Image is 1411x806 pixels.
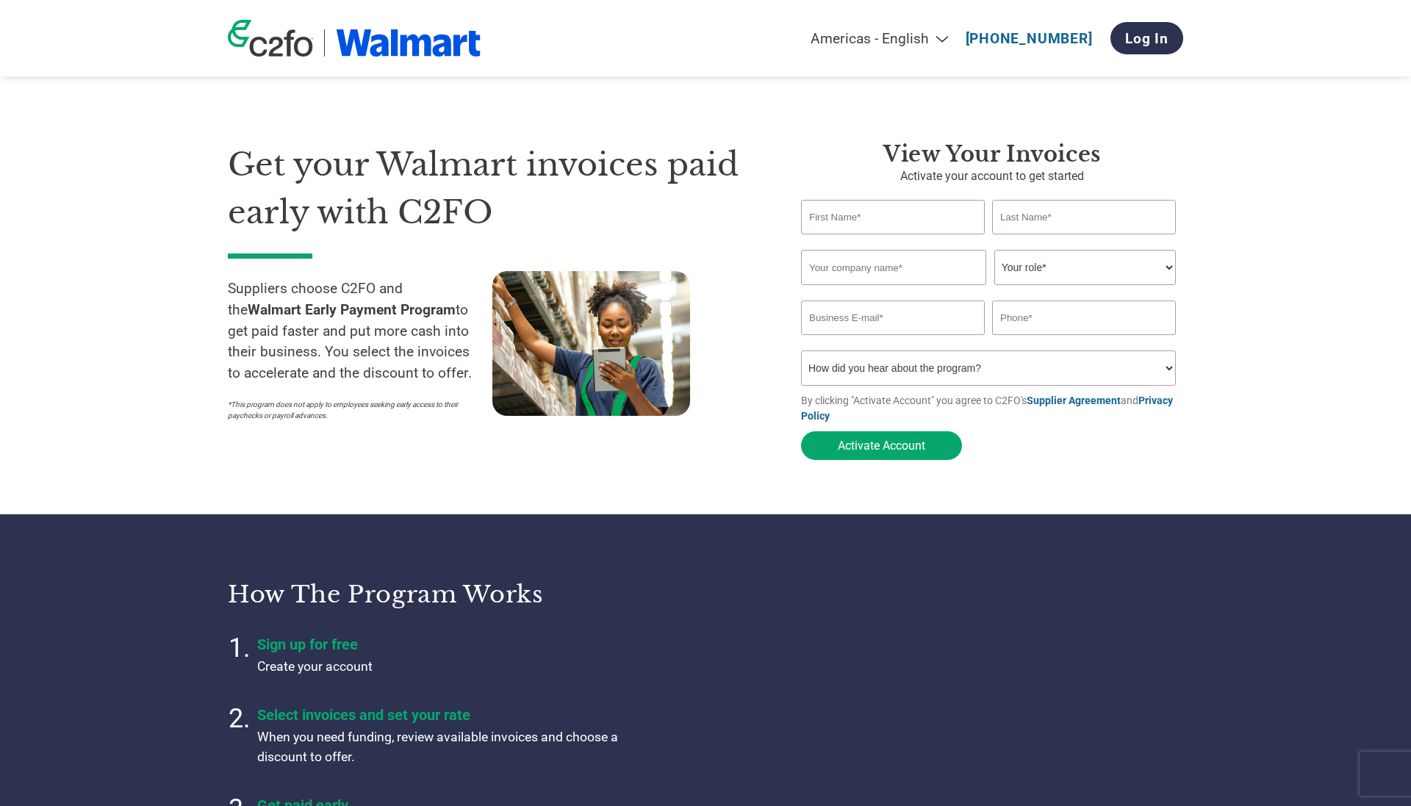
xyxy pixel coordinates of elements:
a: Supplier Agreement [1027,395,1121,406]
input: Your company name* [801,250,986,285]
input: Invalid Email format [801,301,985,335]
a: Log In [1110,22,1183,54]
h3: How the program works [228,580,687,609]
a: [PHONE_NUMBER] [966,30,1093,47]
h4: Sign up for free [257,636,625,653]
div: Inavlid Email Address [801,337,985,345]
p: Suppliers choose C2FO and the to get paid faster and put more cash into their business. You selec... [228,278,492,384]
div: Invalid company name or company name is too long [801,287,1176,295]
img: supply chain worker [492,271,690,416]
p: When you need funding, review available invoices and choose a discount to offer. [257,727,625,766]
p: *This program does not apply to employees seeking early access to their paychecks or payroll adva... [228,399,478,421]
input: Last Name* [992,200,1176,234]
p: Activate your account to get started [801,168,1183,185]
img: c2fo logo [228,20,313,57]
strong: Walmart Early Payment Program [248,301,456,318]
div: Invalid first name or first name is too long [801,236,985,244]
p: By clicking "Activate Account" you agree to C2FO's and [801,393,1183,424]
h4: Select invoices and set your rate [257,706,625,724]
h3: View Your Invoices [801,141,1183,168]
input: Phone* [992,301,1176,335]
div: Inavlid Phone Number [992,337,1176,345]
h1: Get your Walmart invoices paid early with C2FO [228,141,757,236]
select: Title/Role [994,250,1176,285]
button: Activate Account [801,431,962,460]
input: First Name* [801,200,985,234]
img: Walmart [336,29,481,57]
p: Create your account [257,657,625,676]
div: Invalid last name or last name is too long [992,236,1176,244]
